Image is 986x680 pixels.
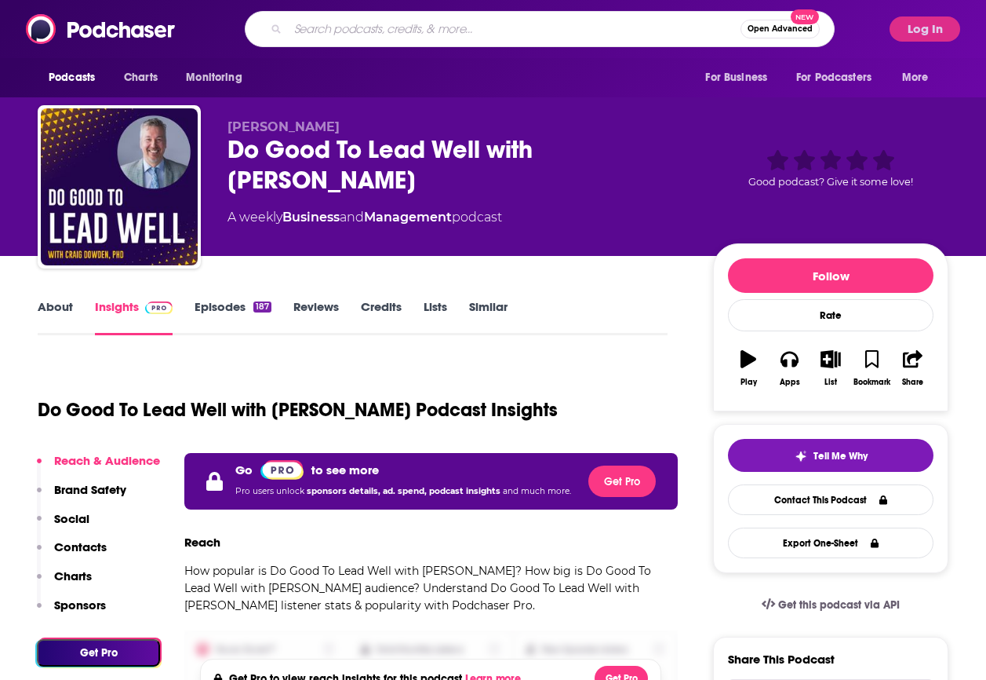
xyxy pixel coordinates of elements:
a: Pro website [260,459,304,480]
button: Charts [37,568,92,598]
p: Pro users unlock and much more. [235,480,571,503]
button: Reach & Audience [37,453,160,482]
a: Business [282,210,340,225]
button: Get Pro [37,639,160,667]
span: [PERSON_NAME] [227,119,340,134]
span: For Business [705,67,767,89]
span: Podcasts [49,67,95,89]
button: open menu [786,63,894,93]
span: and [340,210,364,225]
p: to see more [311,462,379,477]
button: open menu [38,63,115,93]
a: Get this podcast via API [749,586,912,624]
a: Management [364,210,452,225]
button: Contacts [37,539,107,568]
span: Charts [124,67,158,89]
button: Share [893,340,933,397]
button: tell me why sparkleTell Me Why [728,439,933,472]
button: Apps [769,340,810,397]
a: Episodes187 [195,299,271,335]
p: Reach & Audience [54,453,160,468]
p: Social [54,511,89,526]
a: InsightsPodchaser Pro [95,299,173,335]
a: Similar [469,299,508,335]
div: Good podcast? Give it some love! [713,119,948,217]
button: Log In [890,16,960,42]
img: Podchaser Pro [145,302,173,314]
img: Do Good To Lead Well with Craig Dowden [41,108,198,265]
p: Contacts [54,539,107,554]
button: Social [37,511,89,540]
a: Reviews [293,299,339,335]
span: Tell Me Why [813,450,868,462]
h3: Reach [184,535,220,550]
a: About [38,299,73,335]
button: open menu [175,63,262,93]
button: List [810,340,851,397]
button: Export One-Sheet [728,528,933,558]
h3: Share This Podcast [728,652,835,667]
div: Search podcasts, credits, & more... [245,11,835,47]
div: List [824,378,837,387]
button: open menu [891,63,948,93]
img: Podchaser - Follow, Share and Rate Podcasts [26,14,176,44]
span: Open Advanced [748,25,813,33]
span: New [791,9,819,24]
img: tell me why sparkle [795,450,807,462]
a: Contact This Podcast [728,484,933,515]
button: open menu [694,63,787,93]
div: Bookmark [853,378,890,387]
span: Monitoring [186,67,242,89]
div: Rate [728,299,933,331]
p: Sponsors [54,598,106,612]
div: Play [740,378,757,387]
p: Brand Safety [54,482,126,497]
img: Podchaser Pro [260,460,304,480]
button: Sponsors [37,598,106,627]
span: Good podcast? Give it some love! [748,176,913,188]
button: Get Pro [588,466,656,497]
button: Bookmark [851,340,892,397]
a: Credits [361,299,402,335]
button: Follow [728,258,933,293]
span: For Podcasters [796,67,871,89]
button: Play [728,340,769,397]
div: A weekly podcast [227,208,502,227]
p: Charts [54,568,92,583]
div: Share [902,378,923,387]
span: sponsors details, ad. spend, podcast insights [307,486,503,496]
span: Get this podcast via API [778,598,900,612]
h1: Do Good To Lead Well with [PERSON_NAME] Podcast Insights [38,398,558,422]
span: More [902,67,929,89]
p: How popular is Do Good To Lead Well with [PERSON_NAME]? How big is Do Good To Lead Well with [PER... [184,562,678,614]
div: 187 [253,302,271,313]
a: Charts [114,63,167,93]
button: Brand Safety [37,482,126,511]
button: Open AdvancedNew [740,20,820,38]
a: Lists [424,299,447,335]
div: Apps [780,378,800,387]
p: Go [235,462,253,477]
input: Search podcasts, credits, & more... [288,16,740,42]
